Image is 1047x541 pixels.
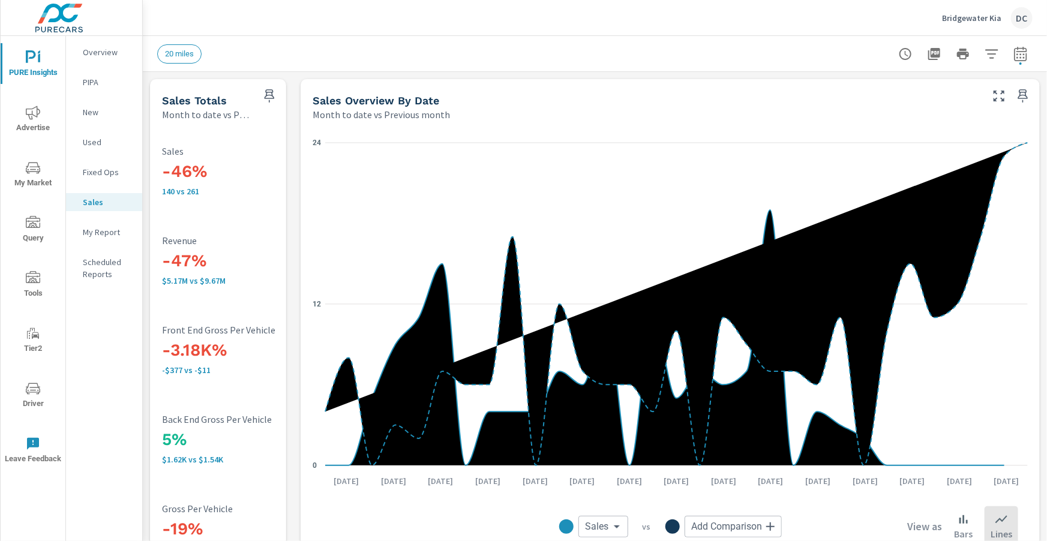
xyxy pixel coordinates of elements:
span: Tier2 [4,326,62,356]
p: [DATE] [797,475,839,487]
div: Add Comparison [685,516,782,537]
button: Make Fullscreen [989,86,1009,106]
p: Fixed Ops [83,166,133,178]
h3: -19% [162,519,320,539]
span: Leave Feedback [4,437,62,466]
h3: -46% [162,161,320,182]
p: Back End Gross Per Vehicle [162,414,320,425]
p: [DATE] [561,475,603,487]
button: Select Date Range [1009,42,1033,66]
p: Gross Per Vehicle [162,503,320,514]
div: Scheduled Reports [66,253,142,283]
span: PURE Insights [4,50,62,80]
text: 24 [313,139,321,147]
p: [DATE] [892,475,934,487]
span: Save this to your personalized report [1013,86,1033,106]
p: Front End Gross Per Vehicle [162,324,320,335]
p: Used [83,136,133,148]
p: $1,619 vs $1,538 [162,455,320,464]
div: Fixed Ops [66,163,142,181]
h5: Sales Overview By Date [313,94,439,107]
p: [DATE] [467,475,509,487]
p: [DATE] [986,475,1028,487]
div: Used [66,133,142,151]
p: Month to date vs Previous month [313,107,450,122]
p: [DATE] [750,475,792,487]
span: Query [4,216,62,245]
h5: Sales Totals [162,94,227,107]
span: Sales [586,521,609,533]
span: 20 miles [158,49,201,58]
div: PIPA [66,73,142,91]
span: Save this to your personalized report [260,86,279,106]
div: nav menu [1,36,65,477]
p: Revenue [162,235,320,246]
p: Sales [162,146,320,157]
h3: 5% [162,429,320,450]
text: 0 [313,461,317,470]
button: "Export Report to PDF" [922,42,946,66]
div: Sales [578,516,628,537]
p: Bridgewater Kia [942,13,1001,23]
p: [DATE] [420,475,462,487]
button: Apply Filters [980,42,1004,66]
h6: View as [907,521,942,533]
p: New [83,106,133,118]
p: [DATE] [373,475,415,487]
p: My Report [83,226,133,238]
div: Overview [66,43,142,61]
p: [DATE] [514,475,556,487]
p: [DATE] [656,475,698,487]
p: [DATE] [608,475,650,487]
p: vs [628,521,665,532]
p: $5,167,980 vs $9,673,522 [162,276,320,285]
p: 140 vs 261 [162,187,320,196]
span: Add Comparison [692,521,763,533]
p: Scheduled Reports [83,256,133,280]
p: [DATE] [938,475,980,487]
div: My Report [66,223,142,241]
p: [DATE] [844,475,886,487]
p: [DATE] [325,475,367,487]
p: Overview [83,46,133,58]
div: DC [1011,7,1033,29]
div: Sales [66,193,142,211]
p: Sales [83,196,133,208]
p: Month to date vs Previous month [162,107,250,122]
p: PIPA [83,76,133,88]
p: [DATE] [703,475,745,487]
span: Tools [4,271,62,300]
h3: -47% [162,251,320,271]
span: My Market [4,161,62,190]
p: Lines [991,527,1012,541]
span: Driver [4,381,62,411]
button: Print Report [951,42,975,66]
h3: -3.18K% [162,340,320,360]
p: -$377 vs -$11 [162,365,320,375]
span: Advertise [4,106,62,135]
div: New [66,103,142,121]
text: 12 [313,300,321,308]
p: Bars [954,527,973,541]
